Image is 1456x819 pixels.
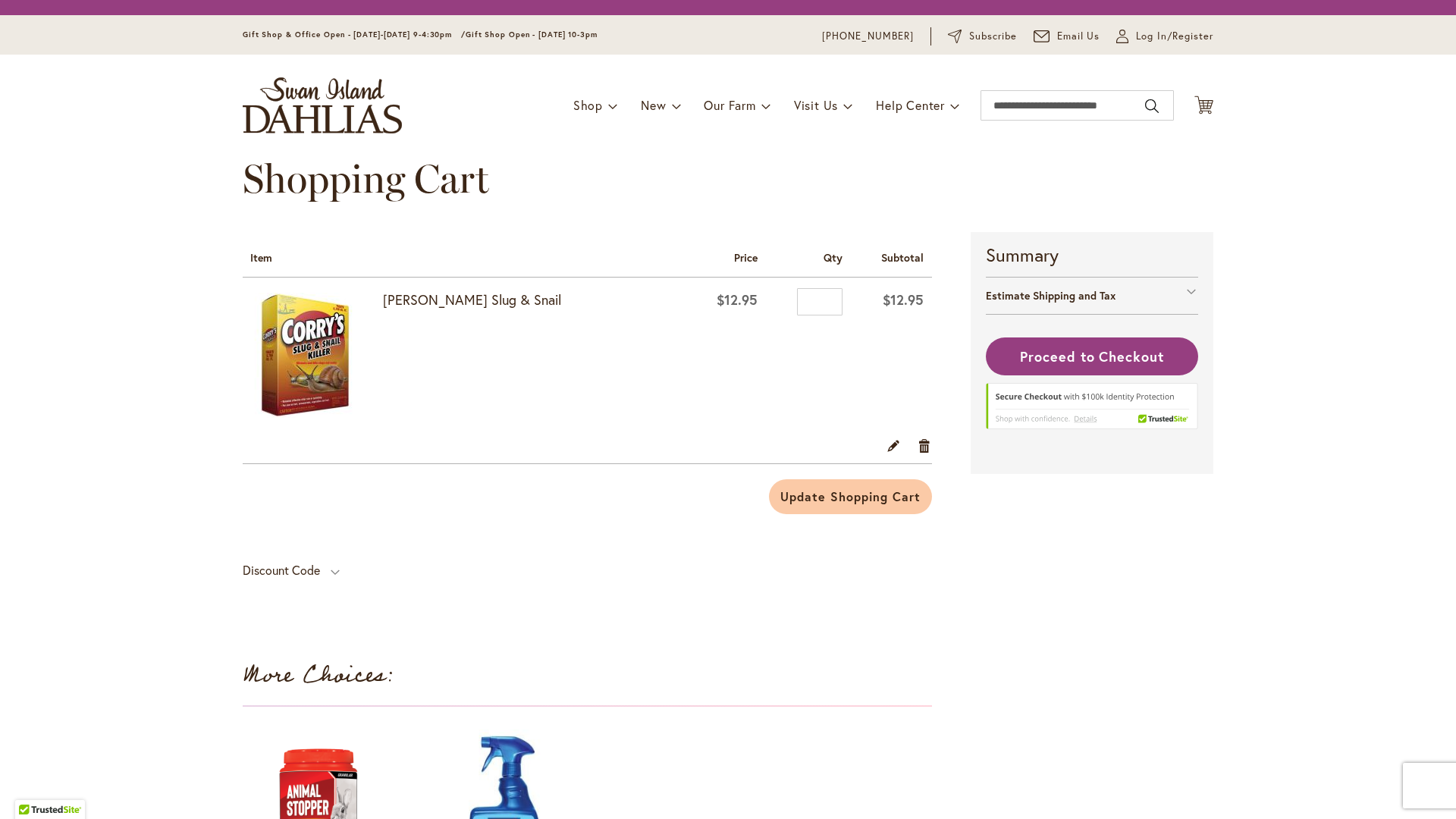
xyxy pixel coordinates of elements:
[1034,29,1100,44] a: Email Us
[948,29,1017,44] a: Subscribe
[876,97,945,113] span: Help Center
[383,290,561,309] a: [PERSON_NAME] Slug & Snail
[250,250,272,265] span: Item
[986,288,1116,303] strong: Estimate Shipping and Tax
[11,765,54,808] iframe: Launch Accessibility Center
[881,250,924,265] span: Subtotal
[243,30,466,39] span: Gift Shop & Office Open - [DATE]-[DATE] 9-4:30pm /
[243,293,383,422] a: Corry's Slug & Snail
[641,97,666,113] span: New
[1145,94,1159,118] button: Search
[794,97,838,113] span: Visit Us
[883,290,924,309] span: $12.95
[780,488,920,504] span: Update Shopping Cart
[243,77,402,133] a: store logo
[243,562,320,578] strong: Discount Code
[466,30,598,39] span: Gift Shop Open - [DATE] 10-3pm
[969,29,1017,44] span: Subscribe
[1136,29,1213,44] span: Log In/Register
[1020,347,1164,366] span: Proceed to Checkout
[769,479,931,514] button: Update Shopping Cart
[986,383,1198,436] div: TrustedSite Certified
[986,337,1198,375] button: Proceed to Checkout
[243,155,489,202] span: Shopping Cart
[573,97,603,113] span: Shop
[734,250,758,265] span: Price
[243,293,368,418] img: Corry's Slug & Snail
[1116,29,1213,44] a: Log In/Register
[824,250,843,265] span: Qty
[986,242,1198,268] strong: Summary
[704,97,755,113] span: Our Farm
[243,657,394,693] strong: More Choices:
[717,290,758,309] span: $12.95
[822,29,914,44] a: [PHONE_NUMBER]
[1057,29,1100,44] span: Email Us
